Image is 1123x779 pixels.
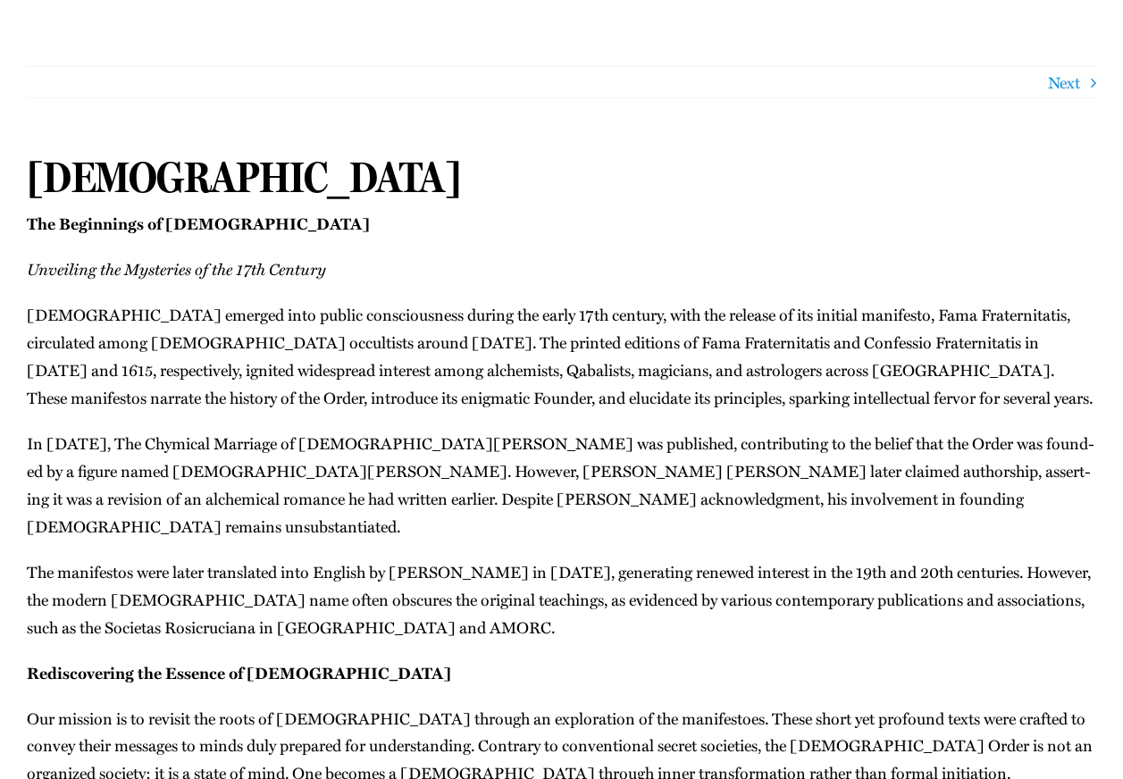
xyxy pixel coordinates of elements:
strong: The Begin­nings of [DEMOGRAPHIC_DATA] [27,212,370,235]
strong: Redis­cov­er­ing the Essence of [DEMOGRAPHIC_DATA] [27,661,451,684]
p: [DEMOGRAPHIC_DATA] emerged into pub­lic con­scious­ness dur­ing the ear­ly 17th cen­tu­ry, with t... [27,301,1096,412]
em: Unveil­ing the Mys­ter­ies of the 17th Century [27,256,326,281]
h1: [DEMOGRAPHIC_DATA] [27,152,1096,204]
p: The man­i­festos were lat­er trans­lat­ed into Eng­lish by [PERSON_NAME] in [DATE], gen­er­at­ing... [27,558,1096,641]
p: In [DATE], The Chymi­cal Mar­riage of [DEMOGRAPHIC_DATA][PERSON_NAME] was pub­lished, con­tribut­... [27,430,1096,540]
a: Next [1048,67,1080,97]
